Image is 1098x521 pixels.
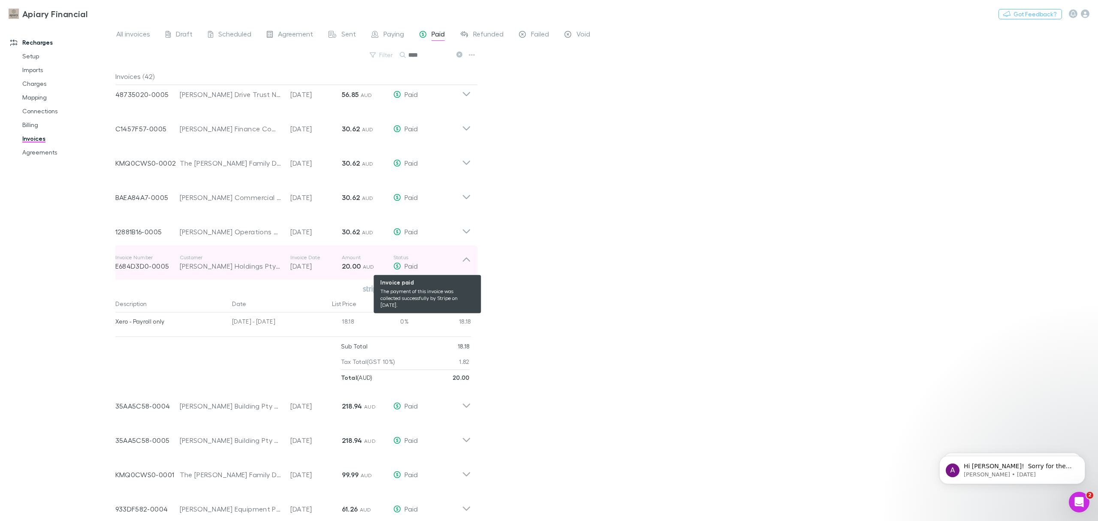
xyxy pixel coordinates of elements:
p: [DATE] [290,89,342,100]
div: Invoice NumberE684D3D0-0005Customer[PERSON_NAME] Holdings Pty LtdInvoice Date[DATE]Amount20.00 AU... [109,245,478,280]
div: [PERSON_NAME] Finance Company Pty Ltd [180,124,282,134]
p: 933DF582-0004 [115,504,180,514]
strong: 99.99 [342,470,359,479]
div: [PERSON_NAME] Equipment Pty Ltd [180,504,282,514]
span: Failed [531,30,549,41]
span: Void [576,30,590,41]
span: Scheduled [218,30,251,41]
strong: 20.00 [452,374,470,381]
a: Agreements [14,145,122,159]
span: AUD [364,403,376,410]
span: Paid [404,193,418,201]
span: Refunded [473,30,504,41]
strong: 20.00 [342,262,361,270]
strong: 61.26 [342,505,358,513]
strong: Total [341,374,357,381]
p: 35AA5C58-0004 [115,401,180,411]
div: C1457F57-0005[PERSON_NAME] Finance Company Pty Ltd[DATE]30.62 AUDPaid [109,108,478,142]
span: AUD [362,229,374,236]
div: 35AA5C58-0004[PERSON_NAME] Building Pty Ltd[DATE]218.94 AUDPaid [109,385,478,420]
span: AUD [362,126,374,133]
div: [PERSON_NAME] Building Pty Ltd [180,401,282,411]
span: Paid [431,30,445,41]
strong: 30.62 [342,227,360,236]
p: Status [393,254,462,261]
div: [PERSON_NAME] Operations Pty Ltd [180,227,282,237]
p: [DATE] [290,158,342,168]
a: Mapping [14,91,122,104]
img: Apiary Financial's Logo [9,9,19,19]
div: The [PERSON_NAME] Family Discretionary Trust [180,470,282,480]
p: Tax Total (GST 10%) [341,354,395,370]
div: 35AA5C58-0005[PERSON_NAME] Building Pty Ltd[DATE]218.94 AUDPaid [109,420,478,454]
strong: 218.94 [342,436,362,445]
span: Paid [404,90,418,98]
div: [PERSON_NAME] Drive Trust No 1 [180,89,282,100]
span: Paid [404,124,418,133]
button: Refund Invoice [416,283,471,295]
div: 0% [357,312,409,333]
div: 18.18 [409,312,471,333]
button: Got Feedback? [998,9,1062,19]
p: [DATE] [290,192,342,203]
a: Invoices [14,132,122,145]
div: 12881B16-0005[PERSON_NAME] Operations Pty Ltd[DATE]30.62 AUDPaid [109,211,478,245]
a: Charges [14,77,122,91]
p: Customer [180,254,282,261]
strong: 30.62 [342,193,360,202]
span: Paying [383,30,404,41]
div: [PERSON_NAME] Building Pty Ltd [180,435,282,445]
span: All invoices [116,30,150,41]
p: KMQ0CWS0-0002 [115,158,180,168]
div: 18.18 [306,312,357,333]
div: Xero - Payroll only [115,312,226,330]
strong: 30.62 [342,124,360,133]
div: BAEA84A7-0005[PERSON_NAME] Commercial Pty Ltd[DATE]30.62 AUDPaid [109,177,478,211]
span: AUD [360,506,371,513]
span: Paid [404,402,418,410]
p: [DATE] [290,470,342,480]
div: The [PERSON_NAME] Family Discretionary Trust [180,158,282,168]
iframe: Intercom notifications message [926,438,1098,498]
p: C1457F57-0005 [115,124,180,134]
p: Invoice Number [115,254,180,261]
strong: 218.94 [342,402,362,410]
button: Filter [365,50,398,60]
p: KMQ0CWS0-0001 [115,470,180,480]
span: AUD [363,264,374,270]
p: [DATE] [290,504,342,514]
p: E684D3D0-0005 [115,261,180,271]
div: KMQ0CWS0-0001The [PERSON_NAME] Family Discretionary Trust[DATE]99.99 AUDPaid [109,454,478,488]
h3: Apiary Financial [22,9,87,19]
a: Setup [14,49,122,63]
span: Agreement [278,30,313,41]
span: Draft [176,30,193,41]
div: [PERSON_NAME] Commercial Pty Ltd [180,192,282,203]
p: 18.18 [458,339,470,354]
span: AUD [362,161,374,167]
strong: 56.85 [342,90,359,99]
div: 48735020-0005[PERSON_NAME] Drive Trust No 1[DATE]56.85 AUDPaid [109,74,478,108]
a: Billing [14,118,122,132]
div: [PERSON_NAME] Holdings Pty Ltd [180,261,282,271]
div: [DATE] - [DATE] [229,312,306,333]
span: Paid [404,159,418,167]
span: 2 [1086,492,1093,499]
p: 1.82 [459,354,469,370]
span: AUD [364,438,376,444]
p: Sub Total [341,339,368,354]
a: Recharges [2,36,122,49]
a: Connections [14,104,122,118]
p: [DATE] [290,261,342,271]
p: [DATE] [290,401,342,411]
p: [DATE] [290,227,342,237]
div: KMQ0CWS0-0002The [PERSON_NAME] Family Discretionary Trust[DATE]30.62 AUDPaid [109,142,478,177]
span: AUD [361,92,372,98]
span: Paid [404,436,418,444]
a: Apiary Financial [3,3,93,24]
iframe: Intercom live chat [1069,492,1089,512]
